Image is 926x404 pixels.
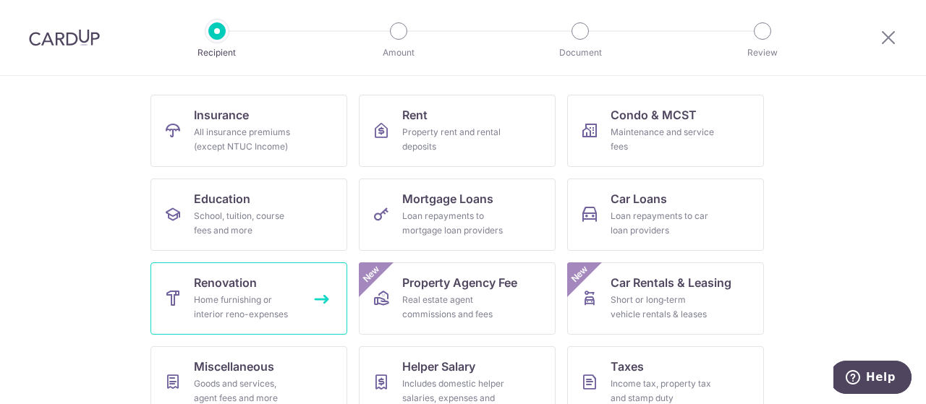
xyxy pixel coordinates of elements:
[709,46,816,60] p: Review
[402,274,517,291] span: Property Agency Fee
[194,125,298,154] div: All insurance premiums (except NTUC Income)
[567,95,764,167] a: Condo & MCSTMaintenance and service fees
[194,274,257,291] span: Renovation
[527,46,634,60] p: Document
[150,262,347,335] a: RenovationHome furnishing or interior reno-expenses
[611,274,731,291] span: Car Rentals & Leasing
[611,293,715,322] div: Short or long‑term vehicle rentals & leases
[194,106,249,124] span: Insurance
[611,358,644,375] span: Taxes
[567,179,764,251] a: Car LoansLoan repayments to car loan providers
[568,262,592,286] span: New
[402,358,475,375] span: Helper Salary
[359,179,556,251] a: Mortgage LoansLoan repayments to mortgage loan providers
[194,358,274,375] span: Miscellaneous
[33,10,62,23] span: Help
[833,361,912,397] iframe: Opens a widget where you can find more information
[402,209,506,238] div: Loan repayments to mortgage loan providers
[359,262,556,335] a: Property Agency FeeReal estate agent commissions and feesNew
[194,293,298,322] div: Home furnishing or interior reno-expenses
[359,95,556,167] a: RentProperty rent and rental deposits
[345,46,452,60] p: Amount
[402,106,428,124] span: Rent
[29,29,100,46] img: CardUp
[150,95,347,167] a: InsuranceAll insurance premiums (except NTUC Income)
[611,209,715,238] div: Loan repayments to car loan providers
[611,125,715,154] div: Maintenance and service fees
[194,190,250,207] span: Education
[402,293,506,322] div: Real estate agent commissions and fees
[611,190,667,207] span: Car Loans
[567,262,764,335] a: Car Rentals & LeasingShort or long‑term vehicle rentals & leasesNew
[402,125,506,154] div: Property rent and rental deposits
[163,46,271,60] p: Recipient
[194,209,298,238] div: School, tuition, course fees and more
[360,262,383,286] span: New
[150,179,347,251] a: EducationSchool, tuition, course fees and more
[611,106,697,124] span: Condo & MCST
[402,190,493,207] span: Mortgage Loans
